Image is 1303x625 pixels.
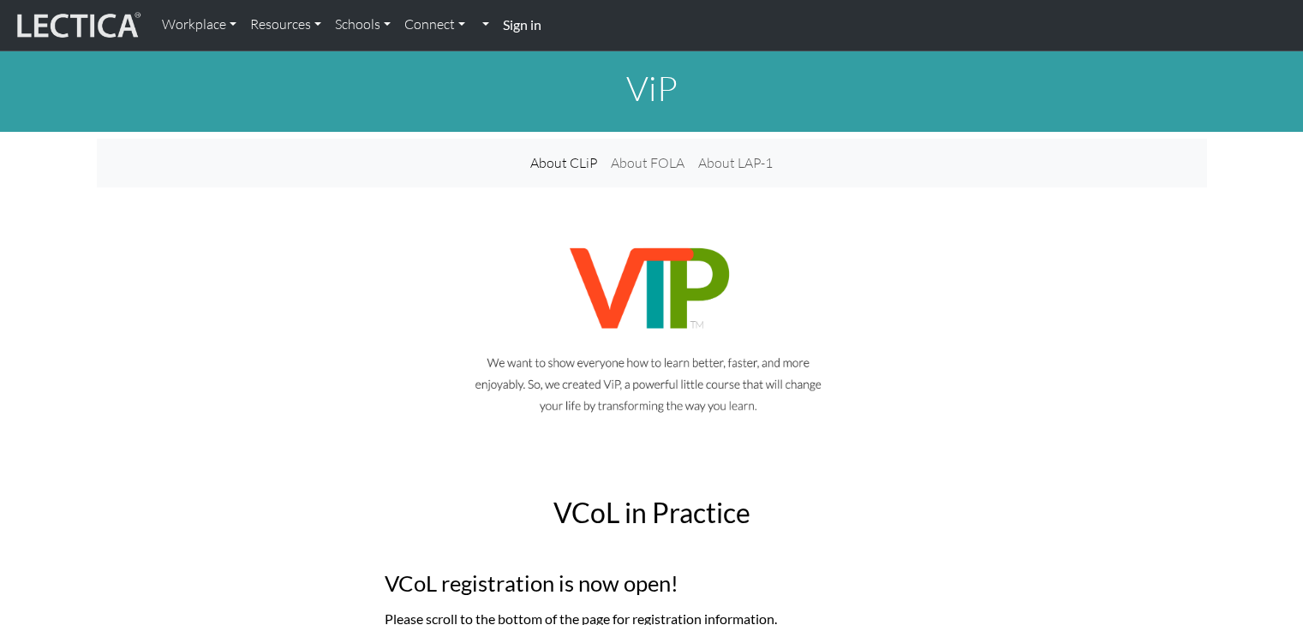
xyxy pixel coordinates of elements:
[385,570,919,597] h3: VCoL registration is now open!
[691,146,780,181] a: About LAP-1
[328,7,397,43] a: Schools
[503,16,541,33] strong: Sign in
[496,7,548,44] a: Sign in
[397,7,472,43] a: Connect
[385,229,919,427] img: Ad image
[97,68,1207,109] h1: ViP
[155,7,243,43] a: Workplace
[385,497,919,529] h2: VCoL in Practice
[243,7,328,43] a: Resources
[523,146,604,181] a: About CLiP
[604,146,691,181] a: About FOLA
[13,9,141,42] img: lecticalive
